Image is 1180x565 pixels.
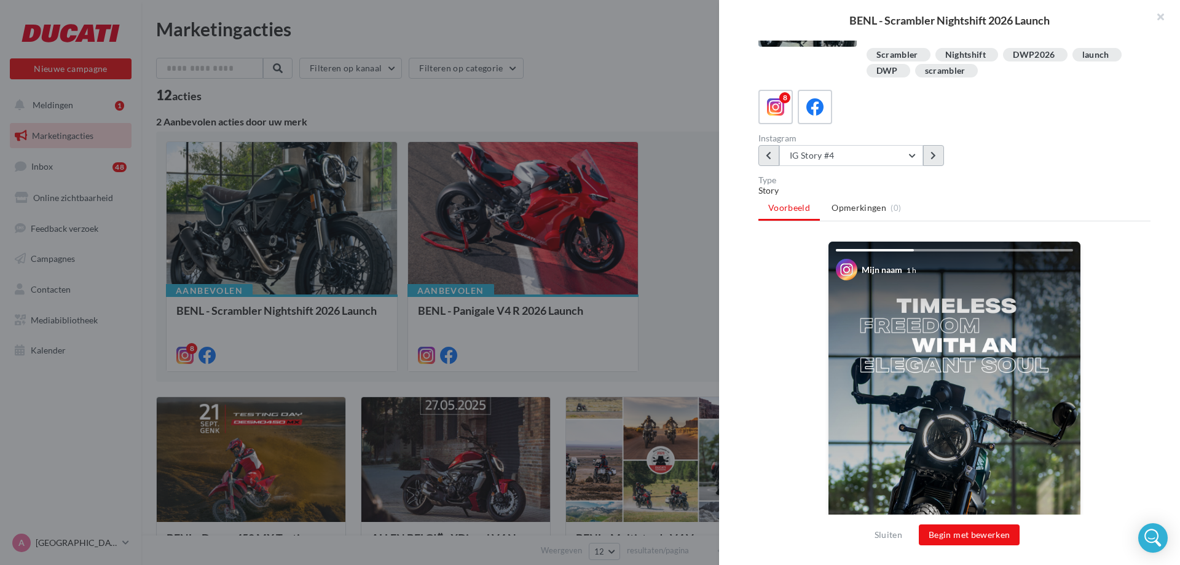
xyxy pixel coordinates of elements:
span: (0) [891,203,901,213]
div: Scrambler [876,50,918,60]
div: Type [758,176,1150,184]
button: Begin met bewerken [919,524,1020,545]
div: launch [1082,50,1109,60]
div: Instagram [758,134,950,143]
div: Mijn naam [862,264,902,276]
div: DWP [876,66,898,76]
button: IG Story #4 [779,145,923,166]
div: 8 [779,92,790,103]
div: Story [758,184,1150,197]
span: Opmerkingen [832,202,886,214]
div: scrambler [925,66,966,76]
div: 1 h [907,265,916,275]
button: Sluiten [870,527,907,542]
div: Nightshift [945,50,986,60]
div: Open Intercom Messenger [1138,523,1168,553]
div: BENL - Scrambler Nightshift 2026 Launch [739,15,1160,26]
div: DWP2026 [1013,50,1055,60]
